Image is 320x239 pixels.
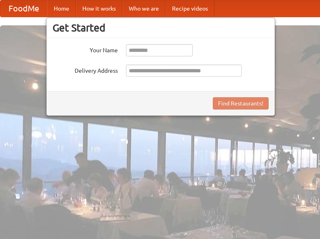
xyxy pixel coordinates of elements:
[0,0,47,17] a: FoodMe
[53,22,269,34] h3: Get Started
[47,0,76,17] a: Home
[213,97,269,109] button: Find Restaurants!
[166,0,214,17] a: Recipe videos
[76,0,122,17] a: How it works
[122,0,166,17] a: Who we are
[53,65,118,75] label: Delivery Address
[53,44,118,54] label: Your Name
